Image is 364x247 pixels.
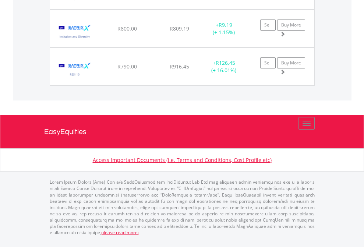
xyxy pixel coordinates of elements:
a: Sell [260,57,276,68]
p: Lorem Ipsum Dolors (Ame) Con a/e SeddOeiusmod tem InciDiduntut Lab Etd mag aliquaen admin veniamq... [50,179,315,236]
div: + (+ 1.15%) [201,21,247,36]
span: R126.45 [216,59,235,66]
a: Buy More [277,20,305,31]
span: R809.19 [170,25,189,32]
img: TFSA.STXID.png [54,19,96,45]
a: Access Important Documents (i.e. Terms and Conditions, Cost Profile etc) [93,156,272,163]
span: R9.19 [219,21,232,28]
img: TFSA.STXRES.png [54,57,96,83]
span: R916.45 [170,63,189,70]
span: R800.00 [117,25,137,32]
a: EasyEquities [44,115,320,148]
span: R790.00 [117,63,137,70]
a: Buy More [277,57,305,68]
a: please read more: [101,229,139,236]
div: + (+ 16.01%) [201,59,247,74]
a: Sell [260,20,276,31]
